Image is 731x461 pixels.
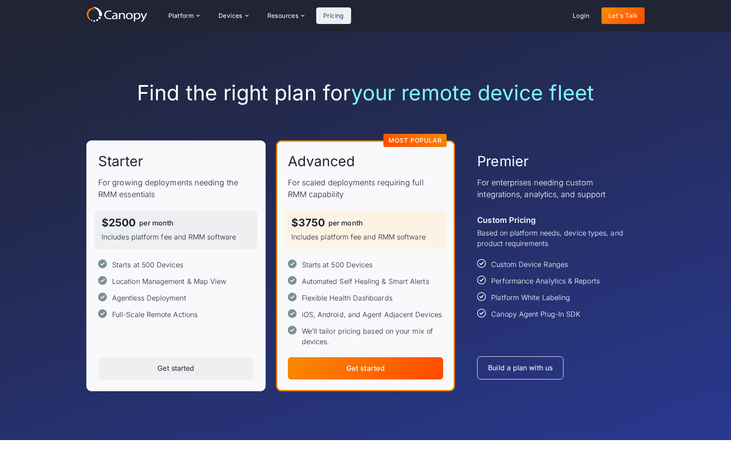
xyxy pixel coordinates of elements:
[302,260,373,270] div: Starts at 500 Devices
[491,292,570,303] div: Platform White Labeling
[477,177,633,200] p: For enterprises needing custom integrations, analytics, and support
[477,152,529,171] h2: Premier
[112,276,226,287] div: Location Management & Map View
[102,218,136,228] div: $2500
[291,232,440,242] p: Includes platform fee and RMM software
[346,364,385,372] div: Get started
[491,259,568,270] div: Custom Device Ranges
[157,364,194,372] div: Get started
[267,13,299,19] div: Resources
[98,357,254,379] a: Get started
[302,293,393,303] div: Flexible Health Dashboards
[302,309,442,320] div: iOS, Android, and Agent Adjacent Devices
[302,276,429,287] div: Automated Self Healing & Smart Alerts
[291,218,325,228] div: $3750
[488,364,553,372] div: Build a plan with us
[566,7,596,24] a: Login
[491,309,580,319] div: Canopy Agent Plug-In SDK
[98,152,143,171] h2: Starter
[316,7,351,24] a: Pricing
[351,80,594,106] span: your remote device fleet
[288,177,444,200] p: For scaled deployments requiring full RMM capability
[260,7,311,24] div: Resources
[389,137,442,143] div: Most Popular
[302,326,444,347] div: We’ll tailor pricing based on your mix of devices.
[477,356,564,379] a: Build a plan with us
[139,219,174,226] div: per month
[102,232,250,242] p: Includes platform fee and RMM software
[168,13,194,19] div: Platform
[112,293,186,303] div: Agentless Deployment
[477,214,536,226] div: Custom Pricing
[477,228,633,249] p: Based on platform needs, device types, and product requirements
[161,7,206,24] div: Platform
[112,260,183,270] div: Starts at 500 Devices
[491,276,599,286] div: Performance Analytics & Reports
[219,13,243,19] div: Devices
[98,177,254,200] p: For growing deployments needing the RMM essentials
[328,219,363,226] div: per month
[601,7,645,24] a: Let's Talk
[112,309,198,320] div: Full-Scale Remote Actions
[288,357,444,379] a: Get started
[288,152,355,171] h2: Advanced
[86,80,645,106] h1: Find the right plan for
[212,7,255,24] div: Devices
